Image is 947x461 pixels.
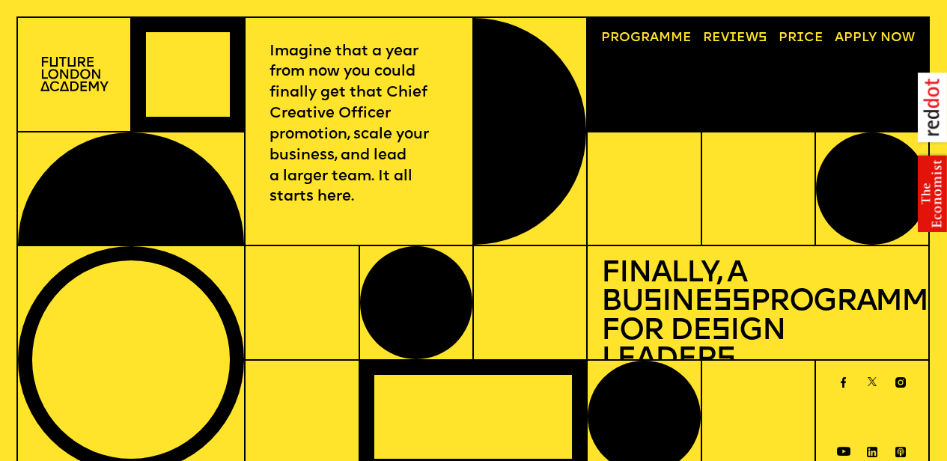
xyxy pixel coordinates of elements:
[711,317,730,346] span: s
[697,25,774,51] a: Reviews
[835,31,844,44] span: A
[829,25,922,51] a: Apply now
[601,260,916,375] h1: Finally, a Bu ine Programme for De ign Leader
[643,287,662,317] span: s
[713,287,750,317] span: ss
[270,42,448,209] p: Imagine that a year from now you could finally get that Chief Creative Officer promotion, scale y...
[594,25,698,51] a: Programme
[772,25,830,51] a: Price
[716,345,735,375] span: s
[650,31,659,44] span: a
